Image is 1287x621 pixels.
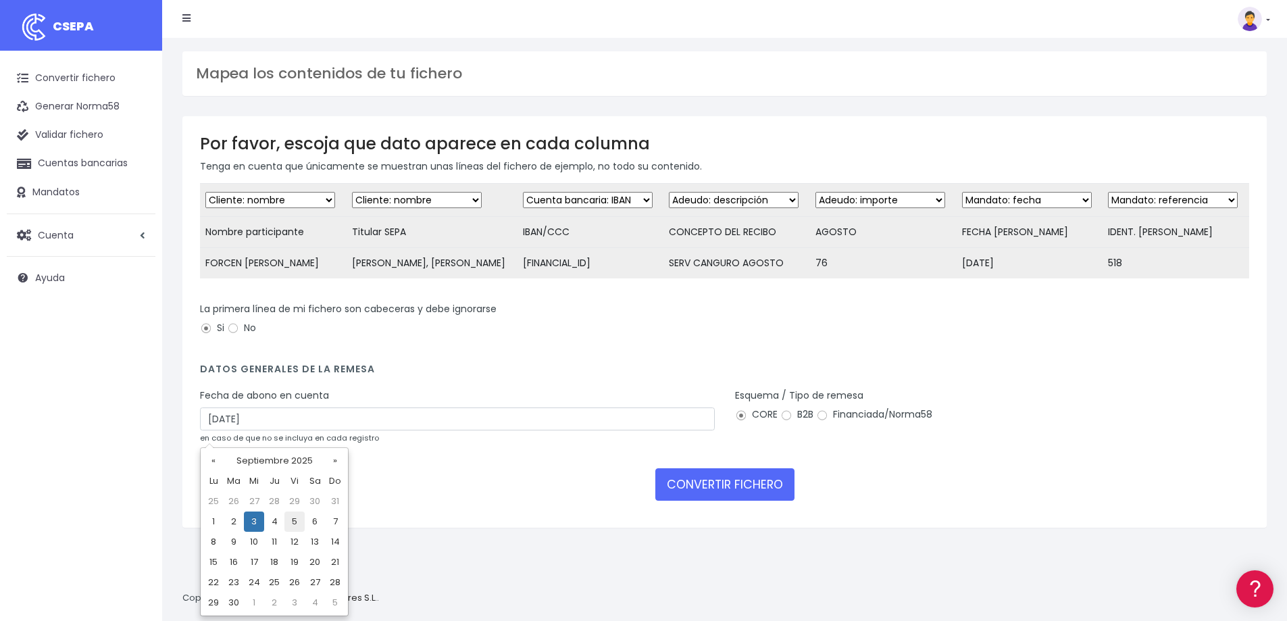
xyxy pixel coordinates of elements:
[347,217,518,248] td: Titular SEPA
[264,572,284,593] td: 25
[264,593,284,613] td: 2
[200,364,1249,382] h4: Datos generales de la remesa
[200,134,1249,153] h3: Por favor, escoja que dato aparece en cada columna
[7,121,155,149] a: Validar fichero
[17,10,51,44] img: logo
[14,192,257,213] a: Problemas habituales
[325,512,345,532] td: 7
[264,532,284,552] td: 11
[325,552,345,572] td: 21
[244,471,264,491] th: Mi
[284,512,305,532] td: 5
[224,593,244,613] td: 30
[305,593,325,613] td: 4
[203,532,224,552] td: 8
[735,407,778,422] label: CORE
[1238,7,1262,31] img: profile
[14,171,257,192] a: Formatos
[325,471,345,491] th: Do
[305,532,325,552] td: 13
[810,248,957,279] td: 76
[200,302,497,316] label: La primera línea de mi fichero son cabeceras y debe ignorarse
[1103,248,1249,279] td: 518
[224,471,244,491] th: Ma
[14,94,257,107] div: Información general
[224,552,244,572] td: 16
[203,552,224,572] td: 15
[518,248,664,279] td: [FINANCIAL_ID]
[203,572,224,593] td: 22
[14,234,257,255] a: Perfiles de empresas
[7,221,155,249] a: Cuenta
[325,451,345,471] th: »
[14,345,257,366] a: API
[244,491,264,512] td: 27
[663,248,810,279] td: SERV CANGURO AGOSTO
[7,178,155,207] a: Mandatos
[38,228,74,241] span: Cuenta
[244,593,264,613] td: 1
[305,572,325,593] td: 27
[14,362,257,385] button: Contáctanos
[244,532,264,552] td: 10
[305,471,325,491] th: Sa
[305,512,325,532] td: 6
[224,451,325,471] th: Septiembre 2025
[655,468,794,501] button: CONVERTIR FICHERO
[7,149,155,178] a: Cuentas bancarias
[264,491,284,512] td: 28
[200,321,224,335] label: Si
[203,512,224,532] td: 1
[35,271,65,284] span: Ayuda
[7,64,155,93] a: Convertir fichero
[7,93,155,121] a: Generar Norma58
[816,407,932,422] label: Financiada/Norma58
[284,471,305,491] th: Vi
[224,572,244,593] td: 23
[14,213,257,234] a: Videotutoriales
[957,217,1103,248] td: FECHA [PERSON_NAME]
[203,491,224,512] td: 25
[53,18,94,34] span: CSEPA
[7,264,155,292] a: Ayuda
[284,593,305,613] td: 3
[264,512,284,532] td: 4
[200,217,347,248] td: Nombre participante
[14,149,257,162] div: Convertir ficheros
[284,532,305,552] td: 12
[518,217,664,248] td: IBAN/CCC
[284,491,305,512] td: 29
[200,432,379,443] small: en caso de que no se incluya en cada registro
[224,491,244,512] td: 26
[1103,217,1249,248] td: IDENT. [PERSON_NAME]
[284,552,305,572] td: 19
[224,532,244,552] td: 9
[264,471,284,491] th: Ju
[203,451,224,471] th: «
[325,593,345,613] td: 5
[14,290,257,311] a: General
[203,471,224,491] th: Lu
[325,491,345,512] td: 31
[347,248,518,279] td: [PERSON_NAME], [PERSON_NAME]
[244,572,264,593] td: 24
[780,407,813,422] label: B2B
[200,248,347,279] td: FORCEN [PERSON_NAME]
[735,389,863,403] label: Esquema / Tipo de remesa
[957,248,1103,279] td: [DATE]
[305,552,325,572] td: 20
[200,389,329,403] label: Fecha de abono en cuenta
[264,552,284,572] td: 18
[203,593,224,613] td: 29
[14,115,257,136] a: Información general
[186,389,260,402] a: POWERED BY ENCHANT
[224,512,244,532] td: 2
[305,491,325,512] td: 30
[284,572,305,593] td: 26
[196,65,1253,82] h3: Mapea los contenidos de tu fichero
[227,321,256,335] label: No
[244,512,264,532] td: 3
[244,552,264,572] td: 17
[200,159,1249,174] p: Tenga en cuenta que únicamente se muestran unas líneas del fichero de ejemplo, no todo su contenido.
[14,268,257,281] div: Facturación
